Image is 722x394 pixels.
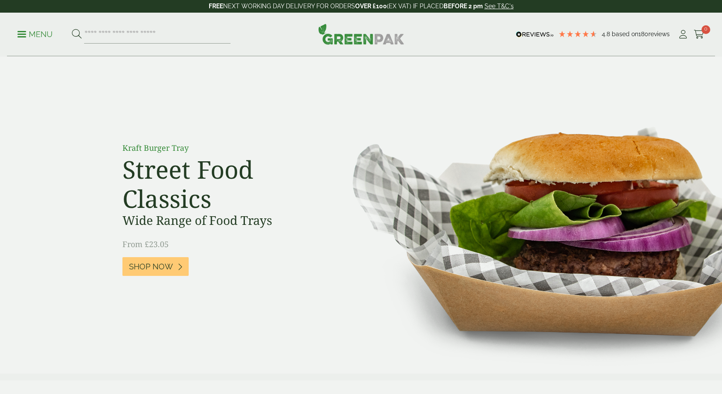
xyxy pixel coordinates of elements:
[558,30,597,38] div: 4.78 Stars
[694,28,705,41] a: 0
[648,31,670,37] span: reviews
[17,29,53,38] a: Menu
[678,30,688,39] i: My Account
[325,57,722,374] img: Street Food Classics
[122,257,189,276] a: Shop Now
[602,31,612,37] span: 4.8
[485,3,514,10] a: See T&C's
[122,213,319,228] h3: Wide Range of Food Trays
[444,3,483,10] strong: BEFORE 2 pm
[318,24,404,44] img: GreenPak Supplies
[122,142,319,154] p: Kraft Burger Tray
[355,3,387,10] strong: OVER £100
[122,155,319,213] h2: Street Food Classics
[612,31,638,37] span: Based on
[17,29,53,40] p: Menu
[516,31,554,37] img: REVIEWS.io
[638,31,648,37] span: 180
[209,3,223,10] strong: FREE
[694,30,705,39] i: Cart
[702,25,710,34] span: 0
[129,262,173,272] span: Shop Now
[122,239,169,249] span: From £23.05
